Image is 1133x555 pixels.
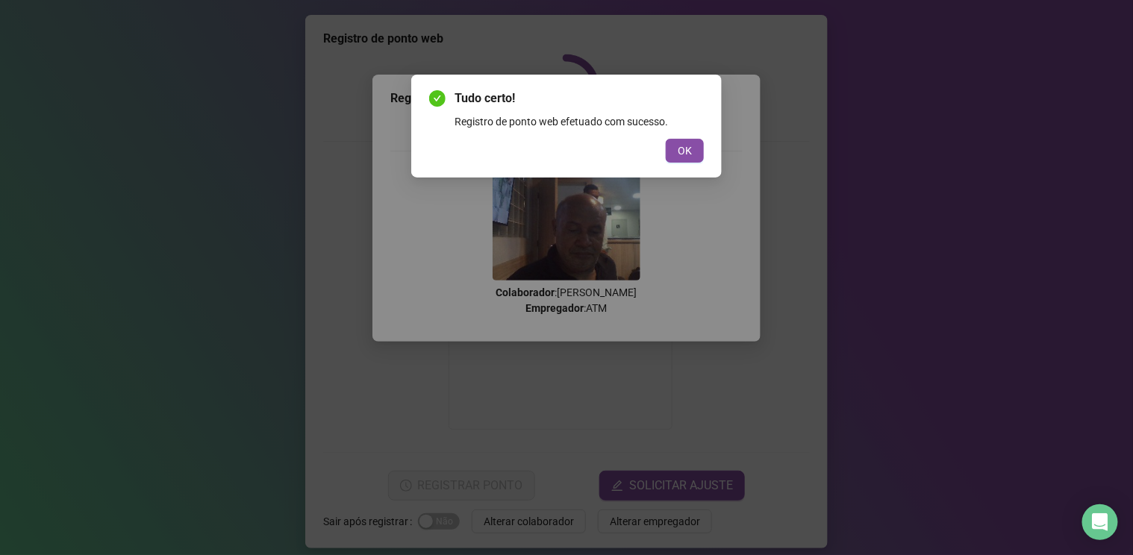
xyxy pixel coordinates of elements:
[455,90,704,107] span: Tudo certo!
[1082,504,1118,540] div: Open Intercom Messenger
[455,113,704,130] div: Registro de ponto web efetuado com sucesso.
[666,139,704,163] button: OK
[429,90,446,107] span: check-circle
[678,142,692,159] span: OK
